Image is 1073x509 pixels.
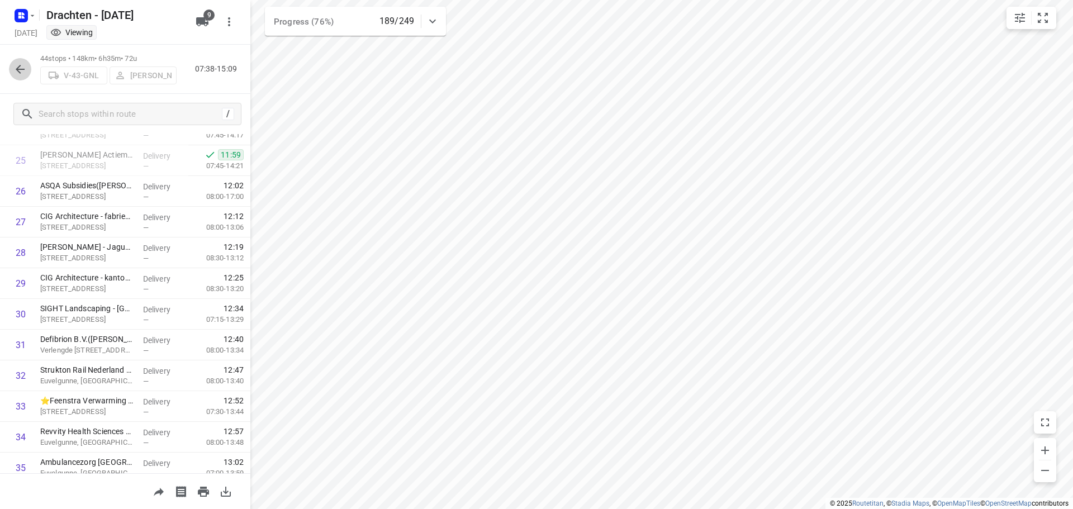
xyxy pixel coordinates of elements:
p: Delivery [143,427,184,438]
div: 28 [16,248,26,258]
p: 08:00-13:06 [188,222,244,233]
p: 07:00-13:59 [188,468,244,479]
span: — [143,223,149,232]
p: Revvity Health Sciences BV - Groningen(Alexandra Kunstman / Yvonne Sloots) [40,426,134,437]
span: 12:40 [224,334,244,345]
span: 12:02 [224,180,244,191]
span: — [143,254,149,263]
span: — [143,193,149,201]
p: [STREET_ADDRESS] [40,253,134,264]
button: Fit zoom [1032,7,1054,29]
p: Delivery [143,396,184,407]
li: © 2025 , © , © © contributors [830,500,1069,507]
p: Verlengde Bremenweg 12, Groningen [40,345,134,356]
p: Delivery [143,212,184,223]
span: Print shipping labels [170,486,192,496]
span: 12:12 [224,211,244,222]
p: [STREET_ADDRESS] [40,314,134,325]
span: 12:52 [224,395,244,406]
span: — [143,346,149,355]
a: Routetitan [852,500,884,507]
p: Defibrion B.V.(Lieke Holthof) [40,334,134,345]
button: Map settings [1009,7,1031,29]
div: 33 [16,401,26,412]
div: 34 [16,432,26,443]
span: — [143,377,149,386]
span: 12:47 [224,364,244,375]
p: Delivery [143,458,184,469]
span: Progress (76%) [274,17,334,27]
p: Strukton Rail Nederland B.V. - Groningen(Menno Berkhof) [40,364,134,375]
span: 11:59 [218,149,244,160]
p: ⭐Feenstra Verwarming B.V. - Groningen(Johan Wolfrat) [40,395,134,406]
p: 07:45-14:17 [188,130,244,141]
p: Van Mossel - Jaguar Land Rover Groningen(Frank Jellema) [40,241,134,253]
span: — [143,285,149,293]
p: Delivery [143,365,184,377]
p: [STREET_ADDRESS] [40,160,134,172]
p: Delivery [143,242,184,254]
p: 07:38-15:09 [195,63,241,75]
div: / [222,108,234,120]
p: 07:15-13:29 [188,314,244,325]
div: 35 [16,463,26,473]
p: [STREET_ADDRESS] [40,222,134,233]
p: 08:00-13:34 [188,345,244,356]
span: 12:57 [224,426,244,437]
p: Euvelgunne, [GEOGRAPHIC_DATA] [40,437,134,448]
span: — [143,162,149,170]
p: 07:45-14:21 [188,160,244,172]
div: 29 [16,278,26,289]
p: ASQA Subsidies(Tamara Ansing) [40,180,134,191]
p: 189/249 [379,15,414,28]
p: 44 stops • 148km • 6h35m • 72u [40,54,177,64]
div: 31 [16,340,26,350]
p: Bornholmstraat 76, Groningen [40,191,134,202]
p: Euvelgunne, [GEOGRAPHIC_DATA] [40,375,134,387]
div: 32 [16,370,26,381]
svg: Done [205,149,216,160]
span: — [143,316,149,324]
p: Delivery [143,304,184,315]
p: SIGHT Landscaping - Groningen(Lourens Vels) [40,303,134,314]
p: Delivery [143,150,184,161]
span: 9 [203,9,215,21]
p: Delivery [143,273,184,284]
span: 12:34 [224,303,244,314]
p: Chris Russell Actiemarketing B.V. - Osloweg 75(Ate van den Bosch) [40,149,134,160]
p: [STREET_ADDRESS] [40,283,134,294]
a: OpenStreetMap [985,500,1032,507]
div: Progress (76%)189/249 [265,7,446,36]
div: 27 [16,217,26,227]
div: small contained button group [1006,7,1056,29]
div: 25 [16,155,26,166]
span: 13:02 [224,456,244,468]
span: 12:19 [224,241,244,253]
p: 08:00-13:48 [188,437,244,448]
p: 08:00-13:40 [188,375,244,387]
button: 9 [191,11,213,33]
div: You are currently in view mode. To make any changes, go to edit project. [50,27,93,38]
p: Delivery [143,181,184,192]
span: — [143,439,149,447]
p: 08:30-13:20 [188,283,244,294]
p: 07:30-13:44 [188,406,244,417]
p: 08:30-13:12 [188,253,244,264]
div: 26 [16,186,26,197]
span: — [143,131,149,140]
span: 12:25 [224,272,244,283]
a: Stadia Maps [891,500,929,507]
p: CIG Architecture - kantoor(Sabrina Pothof) [40,272,134,283]
span: Share route [148,486,170,496]
p: Delivery [143,335,184,346]
p: Ambulancezorg Groningen - Kantoor Gotenburg(David Beerink) [40,456,134,468]
span: Download route [215,486,237,496]
p: [STREET_ADDRESS] [40,406,134,417]
div: 30 [16,309,26,320]
p: [STREET_ADDRESS] [40,130,134,141]
p: 08:00-17:00 [188,191,244,202]
span: — [143,408,149,416]
span: Print route [192,486,215,496]
p: CIG Architecture - fabriek(Sabrina Pothof) [40,211,134,222]
a: OpenMapTiles [937,500,980,507]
